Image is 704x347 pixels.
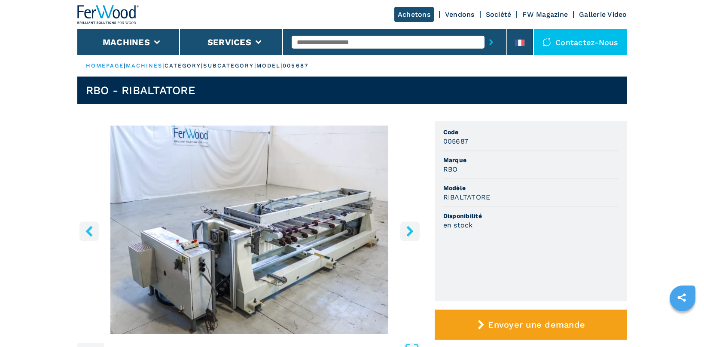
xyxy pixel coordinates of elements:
[486,10,512,18] a: Société
[165,62,204,70] p: category |
[203,62,256,70] p: subcategory |
[77,126,422,334] img: Dispositif De Retournement Pour Panneaux RBO RIBALTATORE
[485,32,498,52] button: submit-button
[435,310,627,340] button: Envoyer une demande
[126,62,163,69] a: machines
[443,212,619,220] span: Disponibilité
[579,10,627,18] a: Gallerie Video
[443,136,469,146] h3: 005687
[103,37,150,47] button: Machines
[667,308,698,341] iframe: Chat
[162,62,164,69] span: |
[400,221,420,241] button: right-button
[86,83,195,97] h1: RBO - RIBALTATORE
[443,128,619,136] span: Code
[86,62,124,69] a: HOMEPAGE
[283,62,308,70] p: 005687
[256,62,283,70] p: model |
[394,7,434,22] a: Achetons
[77,5,139,24] img: Ferwood
[522,10,568,18] a: FW Magazine
[77,126,422,334] div: Go to Slide 1
[488,319,585,330] span: Envoyer une demande
[671,287,692,308] a: sharethis
[445,10,475,18] a: Vendons
[207,37,251,47] button: Services
[443,192,491,202] h3: RIBALTATORE
[534,29,627,55] div: Contactez-nous
[443,156,619,164] span: Marque
[443,220,473,230] h3: en stock
[79,221,99,241] button: left-button
[443,164,458,174] h3: RBO
[542,38,551,46] img: Contactez-nous
[124,62,125,69] span: |
[443,184,619,192] span: Modèle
